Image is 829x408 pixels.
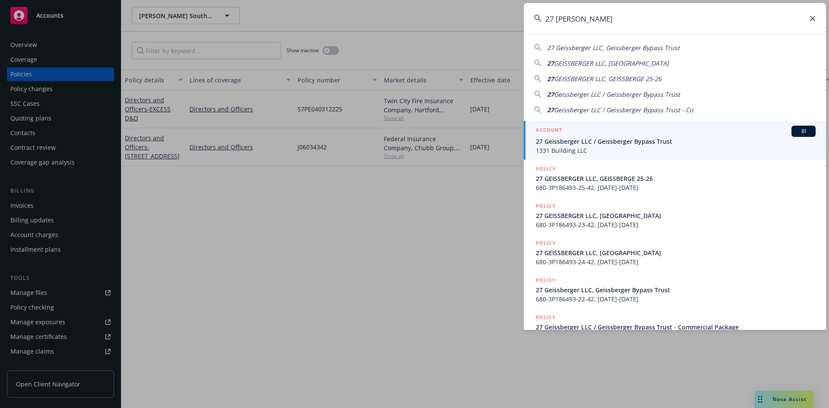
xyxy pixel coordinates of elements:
[547,106,554,114] span: 27
[524,271,826,308] a: POLICY27 Geissberger LLC, Geissberger Bypass Trust680-3P186493-22-42, [DATE]-[DATE]
[536,211,816,220] span: 27 GEISSBERGER LLC, [GEOGRAPHIC_DATA]
[554,59,669,67] span: GEISSBERGER LLC, [GEOGRAPHIC_DATA]
[536,248,816,257] span: 27 GEISSBERGER LLC, [GEOGRAPHIC_DATA]
[536,174,816,183] span: 27 GEISSBERGER LLC, GEISSBERGE 25-26
[536,239,556,247] h5: POLICY
[536,285,816,294] span: 27 Geissberger LLC, Geissberger Bypass Trust
[536,183,816,192] span: 680-3P186493-25-42, [DATE]-[DATE]
[554,106,693,114] span: Geissberger LLC / Geissberger Bypass Trust - Co
[547,90,554,98] span: 27
[554,90,680,98] span: Geissberger LLC / Geissberger Bypass Trust
[536,276,556,285] h5: POLICY
[524,121,826,160] a: ACCOUNTBI27 Geissberger LLC / Geissberger Bypass Trust1331 Building LLC
[795,127,812,135] span: BI
[536,220,816,229] span: 680-3P186493-23-42, [DATE]-[DATE]
[547,44,680,52] span: 27 Geissberger LLC, Geissberger Bypass Trust
[524,197,826,234] a: POLICY27 GEISSBERGER LLC, [GEOGRAPHIC_DATA]680-3P186493-23-42, [DATE]-[DATE]
[547,59,554,67] span: 27
[536,294,816,304] span: 680-3P186493-22-42, [DATE]-[DATE]
[524,308,826,345] a: POLICY27 Geissberger LLC / Geissberger Bypass Trust - Commercial Package
[536,202,556,210] h5: POLICY
[547,75,554,83] span: 27
[536,137,816,146] span: 27 Geissberger LLC / Geissberger Bypass Trust
[536,164,556,173] h5: POLICY
[554,75,661,83] span: GEISSBERGER LLC, GEISSBERGE 25-26
[524,234,826,271] a: POLICY27 GEISSBERGER LLC, [GEOGRAPHIC_DATA]680-3P186493-24-42, [DATE]-[DATE]
[536,257,816,266] span: 680-3P186493-24-42, [DATE]-[DATE]
[536,313,556,322] h5: POLICY
[524,3,826,34] input: Search...
[524,160,826,197] a: POLICY27 GEISSBERGER LLC, GEISSBERGE 25-26680-3P186493-25-42, [DATE]-[DATE]
[536,323,816,332] span: 27 Geissberger LLC / Geissberger Bypass Trust - Commercial Package
[536,126,562,136] h5: ACCOUNT
[536,146,816,155] span: 1331 Building LLC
